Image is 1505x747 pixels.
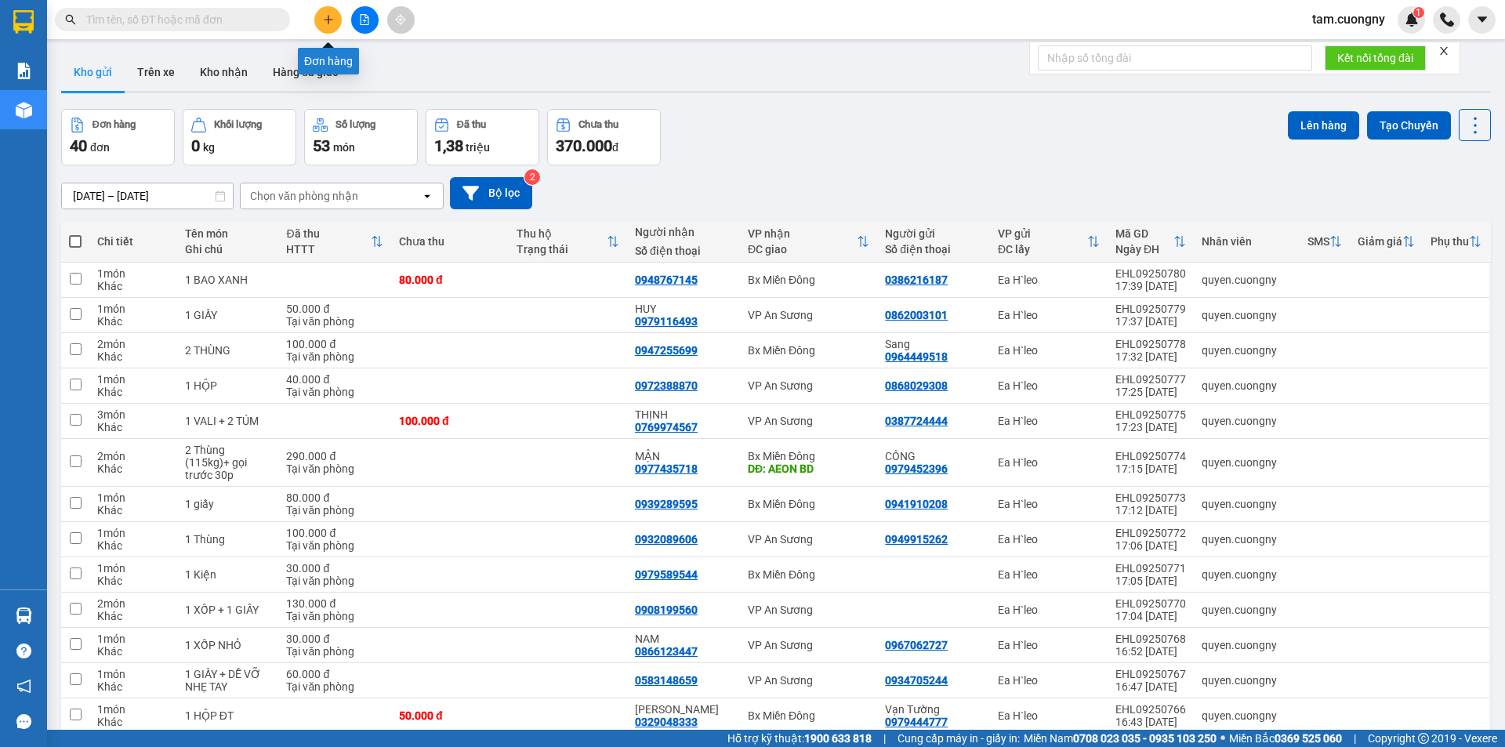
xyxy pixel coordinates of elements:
[635,645,698,658] div: 0866123447
[97,267,169,280] div: 1 món
[1038,45,1312,71] input: Nhập số tổng đài
[16,102,32,118] img: warehouse-icon
[1468,6,1496,34] button: caret-down
[547,109,661,165] button: Chưa thu370.000đ
[97,338,169,350] div: 2 món
[517,243,606,256] div: Trạng thái
[635,303,732,315] div: HUY
[1202,674,1292,687] div: quyen.cuongny
[304,109,418,165] button: Số lượng53món
[885,274,948,286] div: 0386216187
[1440,13,1454,27] img: phone-icon
[1115,597,1186,610] div: EHL09250770
[399,235,501,248] div: Chưa thu
[1073,732,1217,745] strong: 0708 023 035 - 0935 103 250
[998,227,1087,240] div: VP gửi
[61,109,175,165] button: Đơn hàng40đơn
[286,575,383,587] div: Tại văn phòng
[86,11,271,28] input: Tìm tên, số ĐT hoặc mã đơn
[1418,733,1429,744] span: copyright
[635,568,698,581] div: 0979589544
[1108,221,1194,263] th: Toggle SortBy
[578,119,618,130] div: Chưa thu
[635,498,698,510] div: 0939289595
[97,235,169,248] div: Chi tiết
[185,227,271,240] div: Tên món
[92,119,136,130] div: Đơn hàng
[426,109,539,165] button: Đã thu1,38 triệu
[323,14,334,25] span: plus
[399,709,501,722] div: 50.000 đ
[1115,527,1186,539] div: EHL09250772
[748,243,857,256] div: ĐC giao
[1300,9,1398,29] span: tam.cuongny
[1115,408,1186,421] div: EHL09250775
[286,527,383,539] div: 100.000 đ
[1115,575,1186,587] div: 17:05 [DATE]
[748,604,869,616] div: VP An Sương
[1337,49,1413,67] span: Kết nối tổng đài
[191,136,200,155] span: 0
[286,597,383,610] div: 130.000 đ
[65,14,76,25] span: search
[90,141,110,154] span: đơn
[998,604,1100,616] div: Ea H`leo
[1115,703,1186,716] div: EHL09250766
[885,639,948,651] div: 0967062727
[97,350,169,363] div: Khác
[450,177,532,209] button: Bộ lọc
[635,245,732,257] div: Số điện thoại
[748,415,869,427] div: VP An Sương
[1300,221,1350,263] th: Toggle SortBy
[183,109,296,165] button: Khối lượng0kg
[1115,450,1186,462] div: EHL09250774
[517,227,606,240] div: Thu hộ
[286,386,383,398] div: Tại văn phòng
[286,450,383,462] div: 290.000 đ
[185,415,271,427] div: 1 VALI + 2 TÚM
[1307,235,1329,248] div: SMS
[998,415,1100,427] div: Ea H`leo
[998,498,1100,510] div: Ea H`leo
[185,243,271,256] div: Ghi chú
[748,498,869,510] div: Bx Miền Đông
[1115,280,1186,292] div: 17:39 [DATE]
[359,14,370,25] span: file-add
[1416,7,1421,18] span: 1
[885,338,982,350] div: Sang
[16,644,31,658] span: question-circle
[185,604,271,616] div: 1 XỐP + 1 GIẤY
[748,450,869,462] div: Bx Miền Đông
[97,373,169,386] div: 1 món
[399,274,501,286] div: 80.000 đ
[97,462,169,475] div: Khác
[185,639,271,651] div: 1 XỐP NHỎ
[885,350,948,363] div: 0964449518
[1115,386,1186,398] div: 17:25 [DATE]
[97,610,169,622] div: Khác
[885,243,982,256] div: Số điện thoại
[883,730,886,747] span: |
[1115,610,1186,622] div: 17:04 [DATE]
[998,674,1100,687] div: Ea H`leo
[286,462,383,475] div: Tại văn phòng
[1115,680,1186,693] div: 16:47 [DATE]
[286,668,383,680] div: 60.000 đ
[635,344,698,357] div: 0947255699
[286,562,383,575] div: 30.000 đ
[313,136,330,155] span: 53
[1115,315,1186,328] div: 17:37 [DATE]
[635,274,698,286] div: 0948767145
[885,498,948,510] div: 0941910208
[399,415,501,427] div: 100.000 đ
[885,533,948,546] div: 0949915262
[635,716,698,728] div: 0329048333
[1115,350,1186,363] div: 17:32 [DATE]
[885,462,948,475] div: 0979452396
[1202,274,1292,286] div: quyen.cuongny
[1405,13,1419,27] img: icon-new-feature
[1202,498,1292,510] div: quyen.cuongny
[1115,668,1186,680] div: EHL09250767
[395,14,406,25] span: aim
[1115,421,1186,433] div: 17:23 [DATE]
